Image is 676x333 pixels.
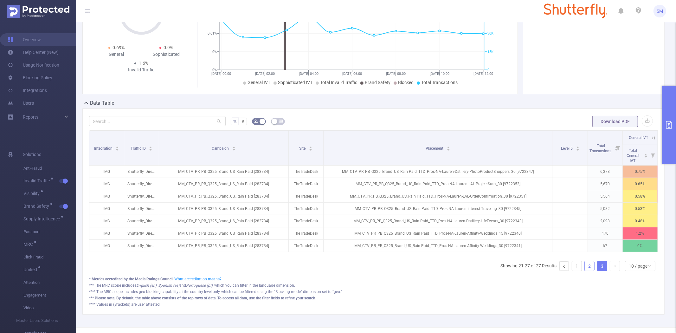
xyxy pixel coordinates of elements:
[559,261,569,271] li: Previous Page
[23,179,52,183] span: Invalid Traffic
[23,162,76,175] span: Anti-Fraud
[629,261,647,271] div: 10 / page
[124,178,159,190] p: Shutterfly_Direct [13972]
[289,190,323,202] p: TheTradeDesk
[124,215,159,227] p: Shutterfly_Direct [13972]
[124,240,159,252] p: Shutterfly_Direct [13972]
[23,302,76,314] span: Video
[8,71,52,84] a: Blocking Policy
[254,119,258,123] i: icon: bg-colors
[208,32,217,36] tspan: 0.01%
[233,119,236,124] span: %
[342,72,362,76] tspan: [DATE] 06:00
[289,166,323,178] p: TheTradeDesk
[309,146,312,149] div: Sort
[588,166,622,178] p: 6,378
[90,99,114,107] h2: Data Table
[576,146,579,147] i: icon: caret-up
[324,240,553,252] p: MM_CTV_PR_PB_Q325_Brand_US_Rain Paid_TTD_Pros-NA-Lauren-Affinity-Weddings_30 [9722341]
[124,227,159,239] p: Shutterfly_Direct [13972]
[613,264,617,268] i: icon: right
[232,148,235,150] i: icon: caret-down
[324,190,553,202] p: MM_CTV_PR_PB_Q325_Brand_US_Rain Paid_TTD_Pros-NA-Lauren-LAL-OrderConfirmation_30 [9722351]
[309,148,312,150] i: icon: caret-down
[159,166,288,178] p: MM_CTV_PR_PB_Q325_Brand_US_Rain Paid [283734]
[23,217,62,221] span: Supply Intelligence
[588,215,622,227] p: 2,098
[115,146,119,149] div: Sort
[588,240,622,252] p: 67
[89,190,124,202] p: IMG
[8,59,59,71] a: Usage Notification
[447,148,450,150] i: icon: caret-down
[500,261,557,271] li: Showing 21-27 of 27 Results
[113,45,125,50] span: 0.69%
[447,146,450,149] div: Sort
[644,153,647,155] i: icon: caret-up
[644,153,648,157] div: Sort
[94,146,113,151] span: Integration
[23,114,38,120] span: Reports
[23,289,76,302] span: Engagement
[23,191,42,196] span: Visibility
[561,146,574,151] span: Level 5
[320,80,357,85] span: Total Invalid Traffic
[89,116,226,126] input: Search...
[576,148,579,150] i: icon: caret-down
[89,227,124,239] p: IMG
[89,302,658,307] div: **** Values in (Brackets) are user attested
[572,261,582,271] a: 1
[648,264,652,269] i: icon: down
[324,178,553,190] p: MM_CTV_PR_PB_Q325_Brand_US_Rain Paid_TTD_Pros-NA-Lauren-LAL-ProjectStart_30 [9722353]
[487,32,493,36] tspan: 30K
[255,72,275,76] tspan: [DATE] 02:00
[149,148,152,150] i: icon: caret-down
[23,251,76,264] span: Click Fraud
[588,227,622,239] p: 170
[117,67,166,73] div: Invalid Traffic
[309,146,312,147] i: icon: caret-up
[159,190,288,202] p: MM_CTV_PR_PB_Q325_Brand_US_Rain Paid [283734]
[426,146,444,151] span: Placement
[623,178,657,190] p: 0.65%
[241,119,244,124] span: #
[131,146,147,151] span: Traffic ID
[324,227,553,239] p: MM_CTV_PR_PB_Q325_Brand_US_Rain Paid_TTD_Pros-NA-Lauren-Affinity-Weddings_15 [9722340]
[211,72,231,76] tspan: [DATE] 00:00
[23,276,76,289] span: Attention
[597,261,607,271] a: 3
[644,155,647,157] i: icon: caret-down
[124,190,159,202] p: Shutterfly_Direct [13972]
[23,111,38,123] a: Reports
[421,80,458,85] span: Total Transactions
[627,148,639,163] span: Total General IVT
[141,51,191,58] div: Sophisticated
[592,116,638,127] button: Download PDF
[212,50,217,54] tspan: 0%
[159,178,288,190] p: MM_CTV_PR_PB_Q325_Brand_US_Rain Paid [283734]
[248,80,270,85] span: General IVT
[585,261,594,271] a: 2
[159,203,288,215] p: MM_CTV_PR_PB_Q325_Brand_US_Rain Paid [283734]
[584,261,595,271] li: 2
[365,80,390,85] span: Brand Safety
[572,261,582,271] li: 1
[324,166,553,178] p: MM_CTV_PR_PB_Q325_Brand_US_Rain Paid_TTD_Pros-NA-Lauren-Dstillery-PhotoProductShoppers_30 [9722347]
[232,146,236,149] div: Sort
[278,80,312,85] span: Sophisticated IVT
[289,240,323,252] p: TheTradeDesk
[588,190,622,202] p: 5,564
[89,215,124,227] p: IMG
[588,178,622,190] p: 5,670
[8,46,59,59] a: Help Center (New)
[299,146,306,151] span: Site
[588,203,622,215] p: 5,082
[386,72,406,76] tspan: [DATE] 08:00
[398,80,414,85] span: Blocked
[8,97,34,109] a: Users
[589,144,612,153] span: Total Transactions
[289,227,323,239] p: TheTradeDesk
[212,68,217,72] tspan: 0%
[289,203,323,215] p: TheTradeDesk
[159,240,288,252] p: MM_CTV_PR_PB_Q325_Brand_US_Rain Paid [283734]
